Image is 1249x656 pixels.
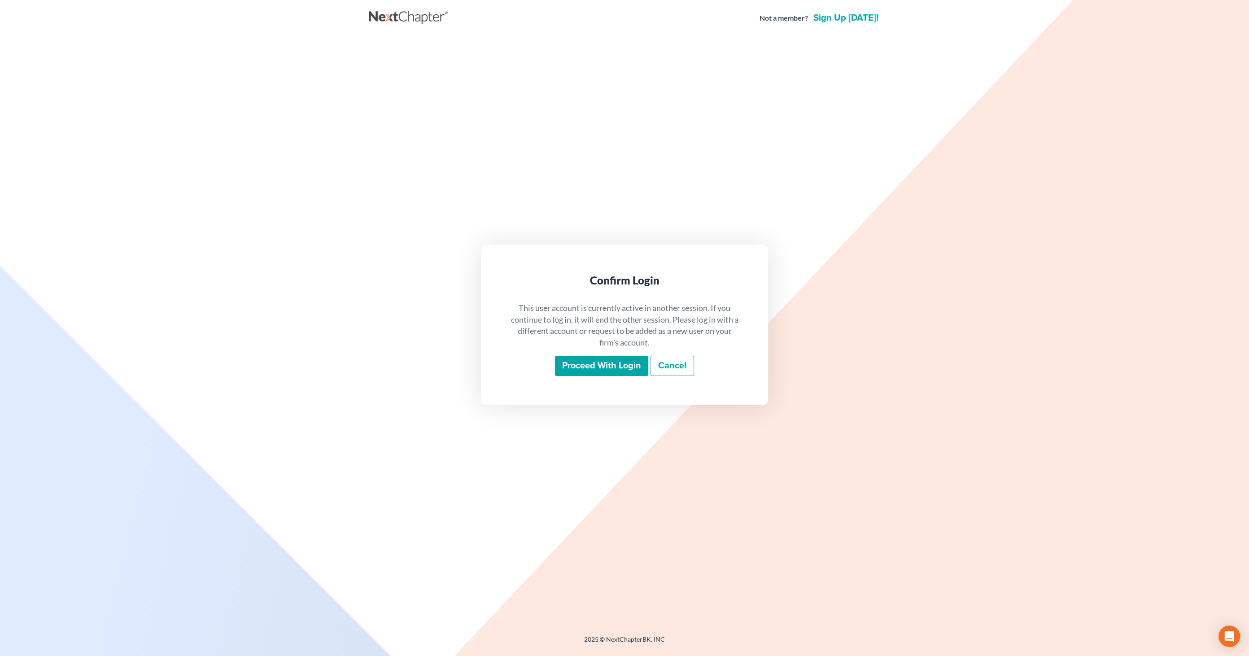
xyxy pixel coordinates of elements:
[1218,625,1240,647] div: Open Intercom Messenger
[510,273,739,288] div: Confirm Login
[812,13,880,22] a: Sign up [DATE]!
[760,13,808,23] strong: Not a member?
[369,635,880,651] div: 2025 © NextChapterBK, INC
[555,356,648,376] input: Proceed with login
[651,356,694,376] a: Cancel
[510,302,739,349] p: This user account is currently active in another session. If you continue to log in, it will end ...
